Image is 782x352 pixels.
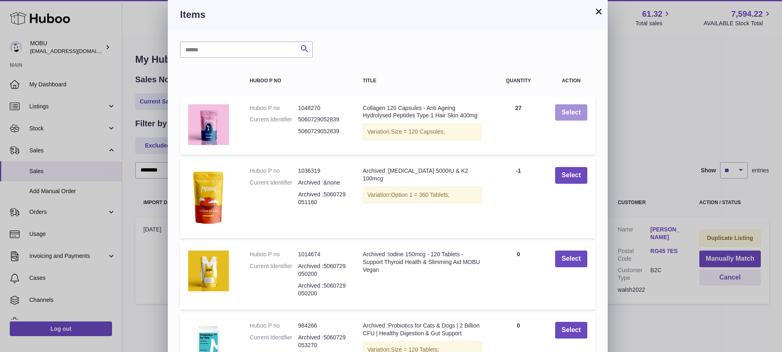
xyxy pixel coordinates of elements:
[250,262,298,278] dt: Current Identifier
[555,251,587,267] button: Select
[555,322,587,339] button: Select
[490,159,547,238] td: -1
[298,282,347,297] dd: Archived :5060729050200
[555,104,587,121] button: Select
[363,123,482,140] div: Variation:
[188,167,229,228] img: Archived :Vitamin D3 5000IU & K2 100mcg
[547,70,595,92] th: Action
[250,104,298,112] dt: Huboo P no
[250,116,298,123] dt: Current Identifier
[490,242,547,309] td: 0
[363,322,482,337] div: Archived :Probiotics for Cats & Dogs | 2 Billion CFU | Healthy Digestion & Gut Support
[242,70,355,92] th: Huboo P no
[555,167,587,184] button: Select
[298,334,347,349] dd: Archived :5060729053270
[391,128,445,135] span: Size = 120 Capsules;
[363,104,482,120] div: Collagen 120 Capsules - Anti Ageing Hydrolysed Peptides Type 1 Hair Skin 400mg
[355,70,490,92] th: Title
[250,334,298,349] dt: Current Identifier
[188,251,229,291] img: Archived :Iodine 150mcg - 120 Tablets - Support Thyroid Health & Slimming Aid MOBU Vegan
[298,262,347,278] dd: Archived :5060729050200
[298,116,347,123] dd: 5060729052839
[363,187,482,203] div: Variation:
[363,251,482,274] div: Archived :Iodine 150mcg - 120 Tablets - Support Thyroid Health & Slimming Aid MOBU Vegan
[298,104,347,112] dd: 1048270
[250,179,298,187] dt: Current Identifier
[298,322,347,330] dd: 984266
[188,104,229,145] img: Collagen 120 Capsules - Anti Ageing Hydrolysed Peptides Type 1 Hair Skin 400mg
[250,322,298,330] dt: Huboo P no
[490,96,547,155] td: 27
[490,70,547,92] th: Quantity
[180,8,595,21] h3: Items
[363,167,482,183] div: Archived :[MEDICAL_DATA] 5000IU & K2 100mcg
[298,251,347,258] dd: 1014674
[298,179,347,187] dd: Archived :&none
[298,191,347,206] dd: Archived :5060729051160
[250,251,298,258] dt: Huboo P no
[594,7,604,16] button: ×
[391,191,450,198] span: Option 1 = 360 Tablets;
[298,167,347,175] dd: 1036319
[298,128,347,135] dd: 5060729052839
[250,167,298,175] dt: Huboo P no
